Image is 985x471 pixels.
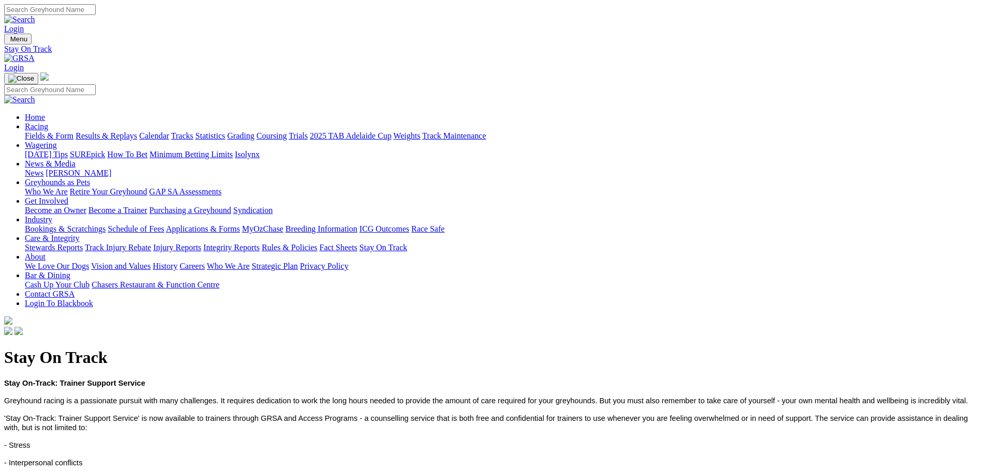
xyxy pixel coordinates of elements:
[25,131,73,140] a: Fields & Form
[242,224,283,233] a: MyOzChase
[411,224,444,233] a: Race Safe
[25,169,43,177] a: News
[25,271,70,280] a: Bar & Dining
[108,224,164,233] a: Schedule of Fees
[25,234,80,242] a: Care & Integrity
[25,252,46,261] a: About
[149,150,233,159] a: Minimum Betting Limits
[256,131,287,140] a: Coursing
[25,122,48,131] a: Racing
[4,441,31,449] span: - Stress
[4,24,24,33] a: Login
[46,169,111,177] a: [PERSON_NAME]
[235,150,260,159] a: Isolynx
[359,224,409,233] a: ICG Outcomes
[233,206,272,215] a: Syndication
[153,262,177,270] a: History
[289,131,308,140] a: Trials
[88,206,147,215] a: Become a Trainer
[153,243,201,252] a: Injury Reports
[25,113,45,121] a: Home
[285,224,357,233] a: Breeding Information
[25,141,57,149] a: Wagering
[25,169,981,178] div: News & Media
[8,74,34,83] img: Close
[4,414,968,432] span: 'Stay On-Track: Trainer Support Service' is now available to trainers through GRSA and Access Pro...
[91,262,150,270] a: Vision and Values
[149,206,231,215] a: Purchasing a Greyhound
[195,131,225,140] a: Statistics
[85,243,151,252] a: Track Injury Rebate
[4,316,12,325] img: logo-grsa-white.png
[25,224,981,234] div: Industry
[228,131,254,140] a: Grading
[4,54,35,63] img: GRSA
[262,243,317,252] a: Rules & Policies
[25,224,105,233] a: Bookings & Scratchings
[25,262,89,270] a: We Love Our Dogs
[4,327,12,335] img: facebook.svg
[4,73,38,84] button: Toggle navigation
[25,196,68,205] a: Get Involved
[422,131,486,140] a: Track Maintenance
[108,150,148,159] a: How To Bet
[4,348,981,367] h1: Stay On Track
[166,224,240,233] a: Applications & Forms
[149,187,222,196] a: GAP SA Assessments
[310,131,391,140] a: 2025 TAB Adelaide Cup
[25,215,52,224] a: Industry
[4,379,145,387] b: Stay On-Track: Trainer Support Service
[25,159,75,168] a: News & Media
[4,95,35,104] img: Search
[92,280,219,289] a: Chasers Restaurant & Function Centre
[25,150,981,159] div: Wagering
[207,262,250,270] a: Who We Are
[25,299,93,308] a: Login To Blackbook
[4,4,96,15] input: Search
[4,34,32,44] button: Toggle navigation
[25,150,68,159] a: [DATE] Tips
[4,15,35,24] img: Search
[393,131,420,140] a: Weights
[14,327,23,335] img: twitter.svg
[25,290,74,298] a: Contact GRSA
[4,63,24,72] a: Login
[25,280,89,289] a: Cash Up Your Club
[171,131,193,140] a: Tracks
[25,206,86,215] a: Become an Owner
[25,262,981,271] div: About
[300,262,348,270] a: Privacy Policy
[4,459,83,467] span: - Interpersonal conflicts
[25,187,981,196] div: Greyhounds as Pets
[179,262,205,270] a: Careers
[203,243,260,252] a: Integrity Reports
[25,131,981,141] div: Racing
[75,131,137,140] a: Results & Replays
[25,243,981,252] div: Care & Integrity
[25,178,90,187] a: Greyhounds as Pets
[25,280,981,290] div: Bar & Dining
[320,243,357,252] a: Fact Sheets
[4,44,981,54] a: Stay On Track
[70,150,105,159] a: SUREpick
[139,131,169,140] a: Calendar
[4,397,968,405] span: Greyhound racing is a passionate pursuit with many challenges. It requires dedication to work the...
[70,187,147,196] a: Retire Your Greyhound
[40,72,49,81] img: logo-grsa-white.png
[252,262,298,270] a: Strategic Plan
[25,187,68,196] a: Who We Are
[4,84,96,95] input: Search
[25,206,981,215] div: Get Involved
[25,243,83,252] a: Stewards Reports
[10,35,27,43] span: Menu
[359,243,407,252] a: Stay On Track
